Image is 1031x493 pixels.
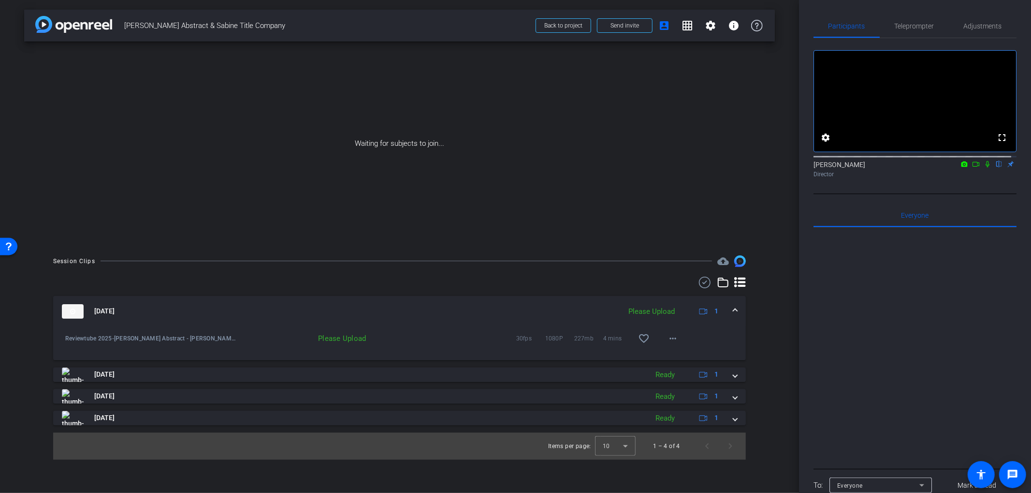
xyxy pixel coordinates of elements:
span: [DATE] [94,391,115,401]
span: [DATE] [94,306,115,316]
mat-icon: info [728,20,740,31]
div: Ready [651,413,680,424]
span: Teleprompter [895,23,934,29]
span: 30fps [516,334,545,343]
span: Adjustments [964,23,1002,29]
div: Ready [651,369,680,380]
span: Destinations for your clips [717,255,729,267]
button: Send invite [597,18,653,33]
mat-icon: account_box [658,20,670,31]
button: Previous page [696,435,719,458]
mat-expansion-panel-header: thumb-nail[DATE]Ready1 [53,367,746,382]
mat-icon: message [1007,469,1018,480]
mat-expansion-panel-header: thumb-nail[DATE]Ready1 [53,389,746,404]
mat-icon: accessibility [975,469,987,480]
mat-icon: more_horiz [667,333,679,344]
div: Director [813,170,1016,179]
img: app-logo [35,16,112,33]
mat-icon: settings [820,132,831,143]
span: Back to project [544,22,582,29]
div: [PERSON_NAME] [813,160,1016,179]
span: 1 [714,391,718,401]
button: Next page [719,435,742,458]
mat-expansion-panel-header: thumb-nail[DATE]Please Upload1 [53,296,746,327]
div: Items per page: [548,441,591,451]
span: Reviewtube 2025-[PERSON_NAME] Abstract - [PERSON_NAME] Title Company-2025-09-25-11-31-01-272-0 [65,334,237,343]
span: Everyone [837,482,863,489]
span: Participants [828,23,865,29]
mat-icon: grid_on [682,20,693,31]
mat-icon: fullscreen [996,132,1008,143]
mat-icon: settings [705,20,716,31]
img: thumb-nail [62,411,84,425]
span: 1 [714,413,718,423]
button: Back to project [536,18,591,33]
div: Please Upload [624,306,680,317]
div: Ready [651,391,680,402]
span: 1 [714,306,718,316]
span: Mark all read [958,480,996,491]
div: Session Clips [53,256,95,266]
img: thumb-nail [62,389,84,404]
span: [DATE] [94,413,115,423]
div: Waiting for subjects to join... [24,42,775,246]
span: Everyone [901,212,929,219]
span: Send invite [610,22,639,29]
span: 1080P [545,334,574,343]
span: [PERSON_NAME] Abstract & Sabine Title Company [124,16,530,35]
div: 1 – 4 of 4 [653,441,680,451]
div: To: [813,480,823,491]
span: [DATE] [94,369,115,380]
img: Session clips [734,255,746,267]
img: thumb-nail [62,367,84,382]
mat-icon: cloud_upload [717,255,729,267]
span: 4 mins [603,334,632,343]
div: thumb-nail[DATE]Please Upload1 [53,327,746,360]
mat-icon: flip [993,159,1005,168]
div: Please Upload [237,334,371,343]
mat-icon: favorite_border [638,333,650,344]
span: 227mb [574,334,603,343]
span: 1 [714,369,718,380]
mat-expansion-panel-header: thumb-nail[DATE]Ready1 [53,411,746,425]
img: thumb-nail [62,304,84,319]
